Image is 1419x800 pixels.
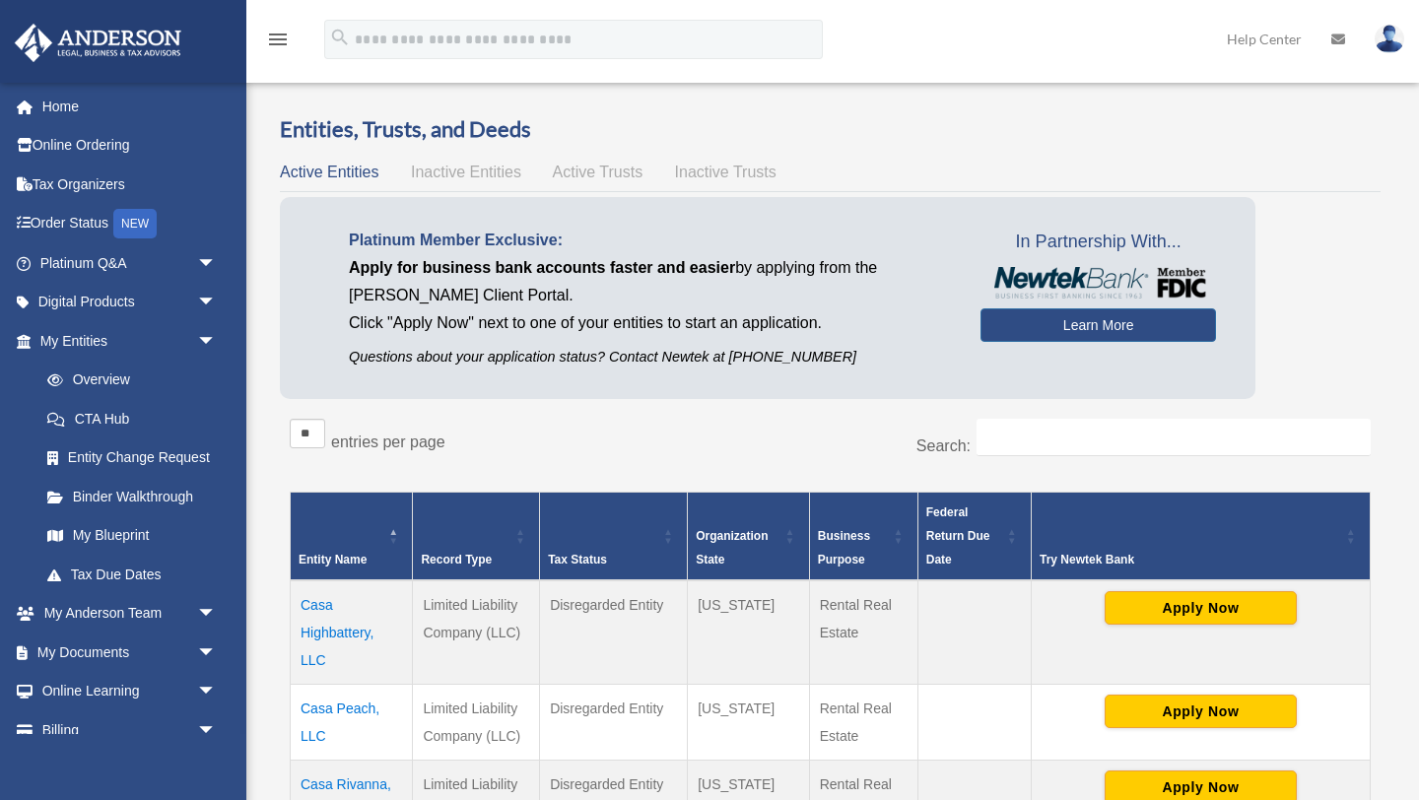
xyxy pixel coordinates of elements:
span: In Partnership With... [980,227,1216,258]
span: Organization State [696,529,768,567]
label: Search: [916,437,971,454]
span: Active Entities [280,164,378,180]
div: NEW [113,209,157,238]
td: Limited Liability Company (LLC) [413,580,540,685]
p: Questions about your application status? Contact Newtek at [PHONE_NUMBER] [349,345,951,369]
a: menu [266,34,290,51]
td: Rental Real Estate [809,684,917,760]
span: arrow_drop_down [197,243,236,284]
th: Business Purpose: Activate to sort [809,492,917,580]
span: arrow_drop_down [197,321,236,362]
p: Click "Apply Now" next to one of your entities to start an application. [349,309,951,337]
a: Platinum Q&Aarrow_drop_down [14,243,246,283]
span: Federal Return Due Date [926,505,990,567]
a: Binder Walkthrough [28,477,236,516]
img: Anderson Advisors Platinum Portal [9,24,187,62]
p: by applying from the [PERSON_NAME] Client Portal. [349,254,951,309]
i: menu [266,28,290,51]
td: Disregarded Entity [540,580,688,685]
td: Disregarded Entity [540,684,688,760]
td: Casa Peach, LLC [291,684,413,760]
th: Federal Return Due Date: Activate to sort [917,492,1031,580]
td: Casa Highbattery, LLC [291,580,413,685]
span: arrow_drop_down [197,633,236,673]
span: Record Type [421,553,492,567]
a: Overview [28,361,227,400]
a: My Documentsarrow_drop_down [14,633,246,672]
a: Tax Organizers [14,165,246,204]
a: Digital Productsarrow_drop_down [14,283,246,322]
td: [US_STATE] [688,684,810,760]
th: Tax Status: Activate to sort [540,492,688,580]
span: arrow_drop_down [197,283,236,323]
a: Tax Due Dates [28,555,236,594]
td: [US_STATE] [688,580,810,685]
a: Order StatusNEW [14,204,246,244]
td: Limited Liability Company (LLC) [413,684,540,760]
td: Rental Real Estate [809,580,917,685]
p: Platinum Member Exclusive: [349,227,951,254]
span: Apply for business bank accounts faster and easier [349,259,735,276]
span: Active Trusts [553,164,643,180]
button: Apply Now [1105,591,1297,625]
th: Try Newtek Bank : Activate to sort [1032,492,1371,580]
a: My Blueprint [28,516,236,556]
a: My Anderson Teamarrow_drop_down [14,594,246,633]
th: Entity Name: Activate to invert sorting [291,492,413,580]
a: Entity Change Request [28,438,236,478]
img: NewtekBankLogoSM.png [990,267,1206,299]
a: Home [14,87,246,126]
button: Apply Now [1105,695,1297,728]
th: Organization State: Activate to sort [688,492,810,580]
i: search [329,27,351,48]
a: CTA Hub [28,399,236,438]
a: Online Learningarrow_drop_down [14,672,246,711]
span: Entity Name [299,553,367,567]
span: arrow_drop_down [197,672,236,712]
a: Online Ordering [14,126,246,166]
label: entries per page [331,433,445,450]
h3: Entities, Trusts, and Deeds [280,114,1381,145]
span: Tax Status [548,553,607,567]
span: Inactive Entities [411,164,521,180]
a: Learn More [980,308,1216,342]
div: Try Newtek Bank [1040,548,1340,571]
img: User Pic [1375,25,1404,53]
span: arrow_drop_down [197,594,236,634]
span: Inactive Trusts [675,164,777,180]
a: Billingarrow_drop_down [14,710,246,750]
th: Record Type: Activate to sort [413,492,540,580]
a: My Entitiesarrow_drop_down [14,321,236,361]
span: Business Purpose [818,529,870,567]
span: arrow_drop_down [197,710,236,751]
